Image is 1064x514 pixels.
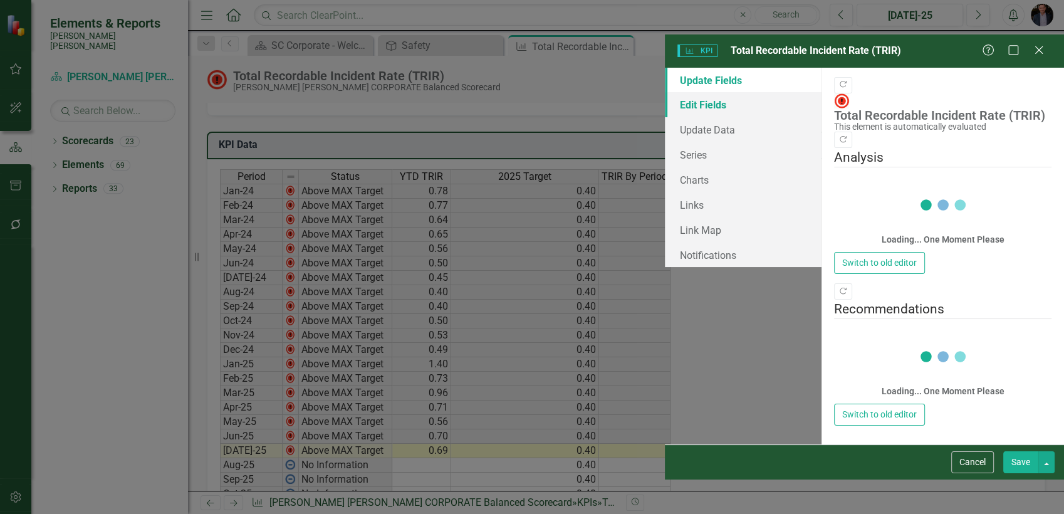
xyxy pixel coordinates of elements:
[834,108,1045,122] div: Total Recordable Incident Rate (TRIR)
[1003,451,1038,473] button: Save
[834,300,1051,319] legend: Recommendations
[677,45,717,57] span: KPI
[951,451,994,473] button: Cancel
[882,385,1004,397] div: Loading... One Moment Please
[665,142,821,167] a: Series
[834,148,1051,167] legend: Analysis
[665,117,821,142] a: Update Data
[730,45,900,56] span: Total Recordable Incident Rate (TRIR)
[834,122,1045,132] div: This element is automatically evaluated
[665,218,821,243] a: Link Map
[665,243,821,268] a: Notifications
[834,404,925,426] button: Switch to old editor
[834,93,849,108] img: Above MAX Target
[665,92,821,117] a: Edit Fields
[665,68,821,93] a: Update Fields
[665,192,821,218] a: Links
[665,167,821,192] a: Charts
[882,233,1004,246] div: Loading... One Moment Please
[834,252,925,274] button: Switch to old editor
